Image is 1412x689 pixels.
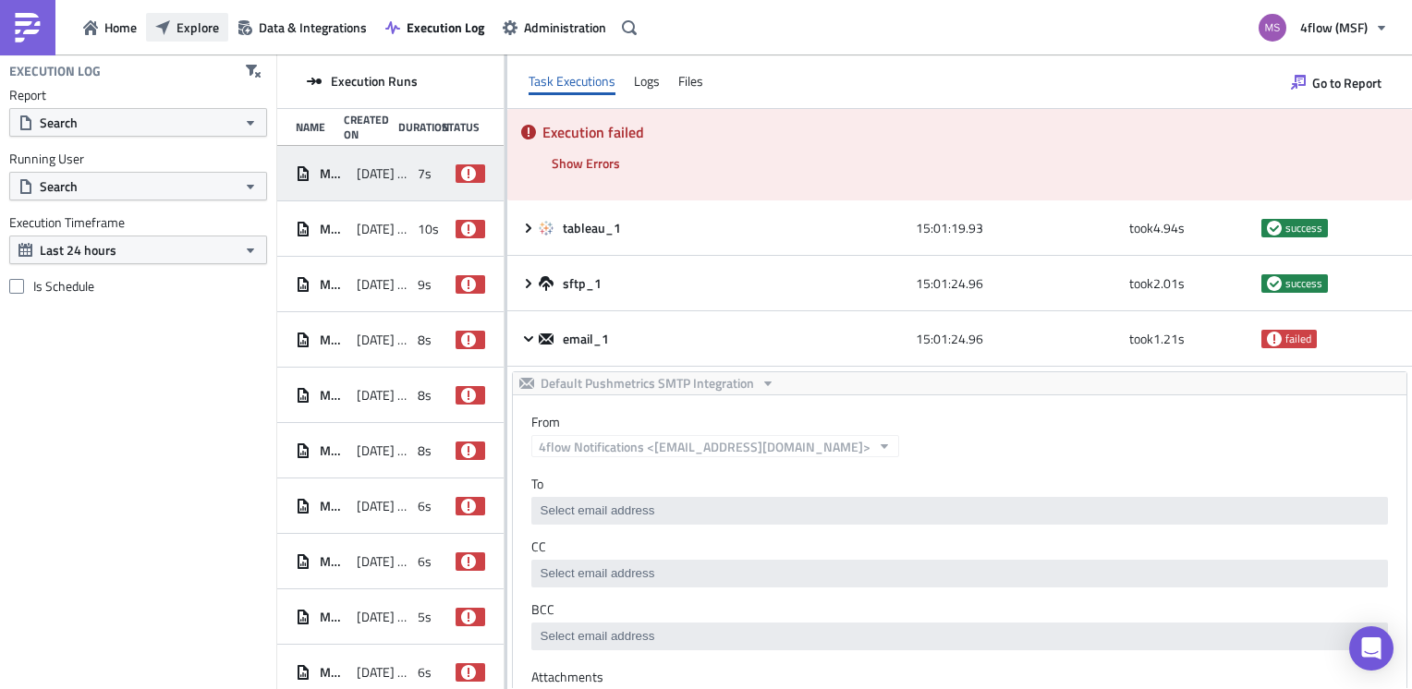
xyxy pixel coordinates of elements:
[563,220,624,236] span: tableau_1
[1257,12,1288,43] img: Avatar
[418,664,432,681] span: 6s
[536,627,1382,646] input: Select em ail add ress
[418,498,432,514] span: 6s
[13,13,43,42] img: PushMetrics
[1300,18,1368,37] span: 4flow (MSF)
[9,278,267,295] label: Is Schedule
[513,372,782,394] button: Default Pushmetrics SMTP Integration
[259,18,367,37] span: Data & Integrations
[563,331,612,347] span: email_1
[1129,212,1252,245] div: took 4.94 s
[357,332,408,348] span: [DATE] 15:00
[320,664,347,681] span: MELCD/Leergutabholungen BUH
[1285,221,1322,236] span: success
[1267,276,1282,291] span: success
[531,669,1388,685] label: Attachments
[461,665,476,680] span: failed
[531,414,1406,430] label: From
[7,7,847,22] body: Rich Text Area. Press ALT-0 for help.
[531,601,1388,618] label: BCC
[461,554,476,569] span: failed
[357,165,408,182] span: [DATE] 15:01
[536,564,1382,583] input: Select em ail add ress
[146,13,228,42] button: Explore
[357,609,408,625] span: [DATE] 15:01
[331,73,418,90] span: Execution Runs
[176,18,219,37] span: Explore
[357,553,408,570] span: [DATE] 15:01
[398,120,432,134] div: Duration
[418,553,432,570] span: 6s
[461,388,476,403] span: failed
[1267,221,1282,236] span: success
[320,498,347,514] span: MELCD/Leergutabholungen BUH
[916,267,1120,300] div: 15:01:24.96
[461,277,476,292] span: failed
[539,437,870,456] span: 4flow Notifications <[EMAIL_ADDRESS][DOMAIN_NAME]>
[9,87,267,103] label: Report
[40,176,78,196] span: Search
[9,108,267,137] button: Search
[40,240,116,260] span: Last 24 hours
[524,18,606,37] span: Administration
[461,443,476,458] span: failed
[461,499,476,514] span: failed
[531,476,1388,492] label: To
[9,236,267,264] button: Last 24 hours
[320,387,347,404] span: MELCD/Leergutabholungen BUH
[376,13,493,42] button: Execution Log
[552,153,620,173] span: Show Errors
[1129,267,1252,300] div: took 2.01 s
[542,149,629,177] button: Show Errors
[320,332,347,348] span: MELCD/Leergutabholungen BUH
[678,67,703,95] div: Files
[1248,7,1398,48] button: 4flow (MSF)
[1349,626,1394,671] div: Open Intercom Messenger
[1285,276,1322,291] span: success
[228,13,376,42] a: Data & Integrations
[104,18,137,37] span: Home
[357,442,408,459] span: [DATE] 15:00
[1312,73,1382,92] span: Go to Report
[320,276,347,293] span: MELCD/Leergutabholungen BUH
[418,276,432,293] span: 9s
[418,442,432,459] span: 8s
[542,125,1398,139] h5: Execution failed
[357,387,408,404] span: [DATE] 15:00
[296,120,335,134] div: Name
[1282,67,1391,97] button: Go to Report
[418,165,432,182] span: 7s
[320,553,347,570] span: MELCD/Leergutabholungen BUH
[1129,322,1252,356] div: took 1.21 s
[531,435,899,457] button: 4flow Notifications <[EMAIL_ADDRESS][DOMAIN_NAME]>
[531,538,1388,555] label: CC
[9,172,267,200] button: Search
[1285,332,1311,346] span: failed
[461,332,476,347] span: failed
[916,212,1120,245] div: 15:01:19.93
[407,18,484,37] span: Execution Log
[357,664,408,681] span: [DATE] 15:01
[9,214,267,231] label: Execution Timeframe
[442,120,476,134] div: Status
[529,67,615,95] div: Task Executions
[320,442,347,459] span: MELCD/Leergutabholungen BUH
[536,502,1382,520] input: Select em ail add ress
[461,610,476,624] span: failed
[9,151,267,167] label: Running User
[357,498,408,514] span: [DATE] 15:02
[493,13,615,42] a: Administration
[634,67,660,95] div: Logs
[541,372,754,394] span: Default Pushmetrics SMTP Integration
[563,275,604,292] span: sftp_1
[9,63,101,79] h4: Execution Log
[74,13,146,42] button: Home
[357,221,408,237] span: [DATE] 15:01
[418,387,432,404] span: 8s
[320,609,347,625] span: MELCD/Leergutabholungen BUH
[239,57,267,85] button: Clear filters
[916,322,1120,356] div: 15:01:24.96
[320,165,347,182] span: MELCD/Leergutabholungen BUH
